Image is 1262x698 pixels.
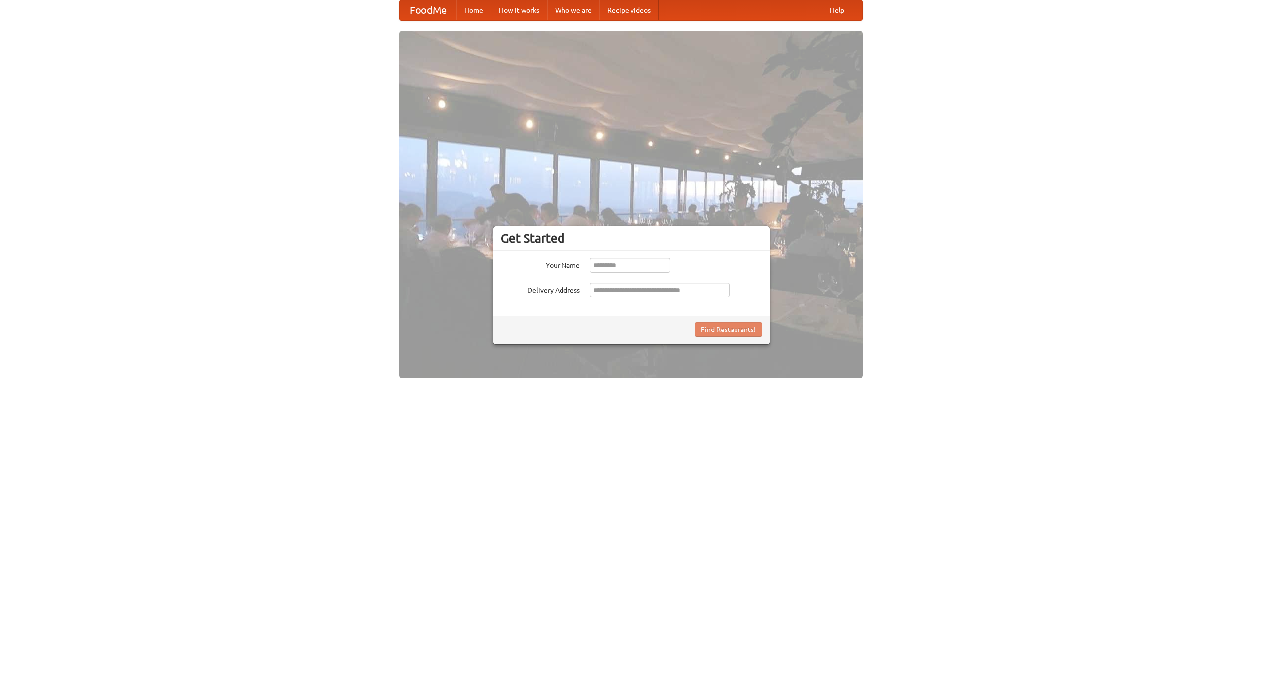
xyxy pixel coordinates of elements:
a: FoodMe [400,0,456,20]
a: Who we are [547,0,599,20]
a: Help [822,0,852,20]
a: Recipe videos [599,0,659,20]
a: Home [456,0,491,20]
h3: Get Started [501,231,762,246]
button: Find Restaurants! [695,322,762,337]
a: How it works [491,0,547,20]
label: Delivery Address [501,283,580,295]
label: Your Name [501,258,580,270]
